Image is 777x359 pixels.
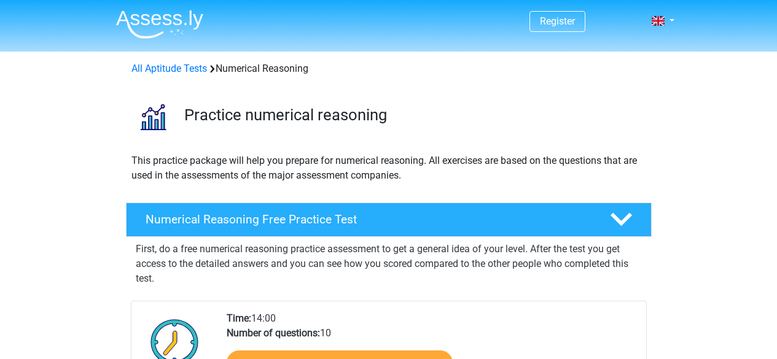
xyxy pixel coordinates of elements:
a: Register [540,15,575,27]
a: All Aptitude Tests [131,63,207,74]
b: Time: [227,312,251,324]
h4: Numerical Reasoning Free Practice Test [146,212,590,226]
div: Numerical Reasoning [127,61,651,76]
p: This practice package will help you prepare for numerical reasoning. All exercises are based on t... [131,153,646,183]
p: First, do a free numerical reasoning practice assessment to get a general idea of your level. Aft... [136,242,642,286]
img: numerical reasoning [127,91,179,143]
a: Numerical Reasoning Free Practice Test [121,203,657,237]
img: Assessly [116,10,203,39]
b: Number of questions: [227,327,320,339]
h3: Practice numerical reasoning [184,106,642,125]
